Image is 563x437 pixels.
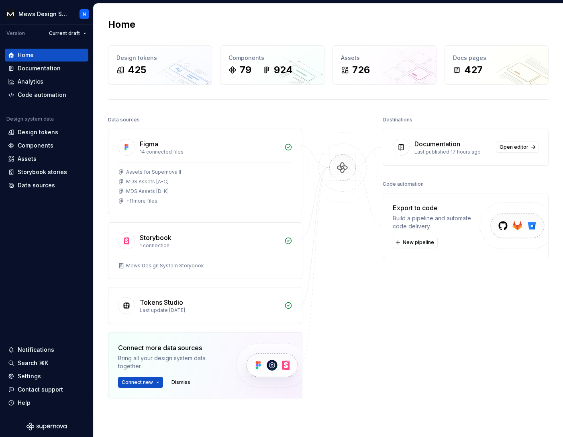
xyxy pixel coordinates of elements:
div: Mews Design System Storybook [126,263,204,269]
div: + 11 more files [126,198,157,204]
div: Analytics [18,78,43,86]
div: 924 [274,64,293,76]
span: New pipeline [403,239,434,246]
div: Components [18,142,53,150]
a: Storybook stories [5,166,88,178]
div: Documentation [414,139,460,149]
img: e23f8d03-a76c-4364-8d4f-1225f58777f7.png [6,9,15,19]
div: 14 connected files [140,149,279,155]
a: Storybook1 connectionMews Design System Storybook [108,222,302,279]
div: Components [228,54,316,62]
div: Docs pages [453,54,540,62]
span: Current draft [49,30,80,37]
button: Contact support [5,383,88,396]
div: Notifications [18,346,54,354]
div: Assets [341,54,428,62]
div: Destinations [383,114,412,125]
div: Storybook stories [18,168,67,176]
div: Code automation [383,178,424,190]
button: Search ⌘K [5,357,88,369]
a: Home [5,49,88,62]
div: MDS Assets [A-C] [126,178,169,185]
div: Mews Design System [18,10,70,18]
span: Open editor [500,144,528,150]
div: Last update [DATE] [140,307,279,314]
div: 427 [464,64,483,76]
a: Tokens StudioLast update [DATE] [108,287,302,324]
span: Dismiss [171,379,190,386]
span: Connect new [122,379,153,386]
div: 425 [128,64,146,76]
div: Contact support [18,386,63,394]
h2: Home [108,18,135,31]
div: Data sources [108,114,140,125]
a: Analytics [5,75,88,88]
div: Last published 17 hours ago [414,149,491,155]
a: Data sources [5,179,88,192]
div: Settings [18,372,41,380]
a: Settings [5,370,88,383]
a: Open editor [496,142,539,153]
div: 726 [352,64,370,76]
a: Components [5,139,88,152]
div: Build a pipeline and automate code delivery. [393,214,481,230]
div: Assets for Supernova II [126,169,181,175]
button: Mews Design SystemN [2,5,92,23]
button: New pipeline [393,237,438,248]
div: Assets [18,155,37,163]
a: Components79924 [220,45,324,85]
div: Data sources [18,181,55,189]
button: Current draft [45,28,90,39]
div: Connect more data sources [118,343,222,353]
div: Design tokens [18,128,58,136]
div: 79 [240,64,251,76]
div: Design tokens [116,54,204,62]
div: Design system data [6,116,54,122]
div: Tokens Studio [140,297,183,307]
div: Storybook [140,233,171,242]
button: Help [5,396,88,409]
div: Search ⌘K [18,359,48,367]
svg: Supernova Logo [27,423,67,431]
div: Documentation [18,64,61,72]
div: N [83,11,86,17]
a: Assets [5,152,88,165]
button: Connect new [118,377,163,388]
div: Figma [140,139,158,149]
div: Export to code [393,203,481,213]
a: Documentation [5,62,88,75]
a: Figma14 connected filesAssets for Supernova IIMDS Assets [A-C]MDS Assets [D-K]+11more files [108,129,302,214]
div: Bring all your design system data together. [118,354,222,370]
div: Home [18,51,34,59]
a: Docs pages427 [445,45,549,85]
a: Design tokens425 [108,45,212,85]
button: Notifications [5,343,88,356]
div: Help [18,399,31,407]
button: Dismiss [168,377,194,388]
div: 1 connection [140,242,279,249]
div: Code automation [18,91,66,99]
div: MDS Assets [D-K] [126,188,169,195]
a: Code automation [5,88,88,101]
a: Design tokens [5,126,88,139]
a: Assets726 [332,45,437,85]
div: Version [6,30,25,37]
